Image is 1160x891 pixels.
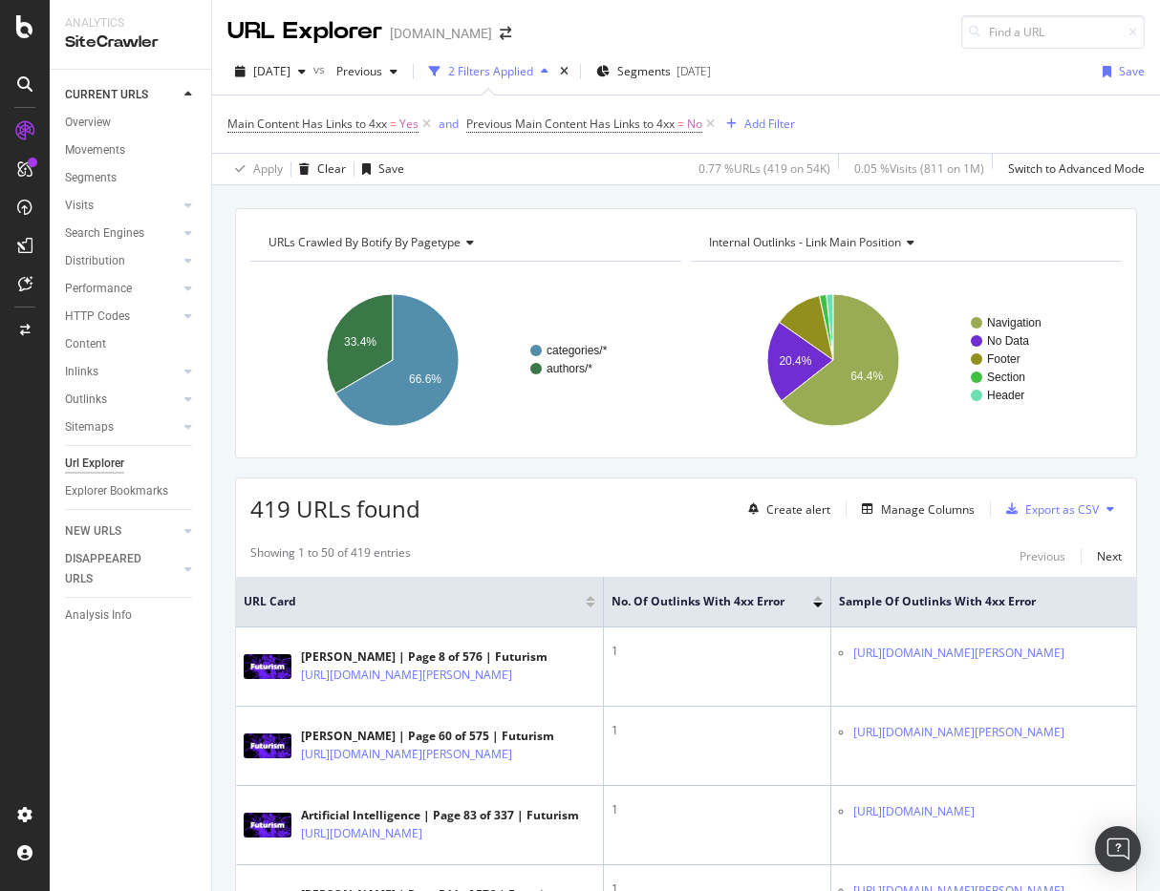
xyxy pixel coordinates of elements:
[301,824,422,843] a: [URL][DOMAIN_NAME]
[556,62,572,81] div: times
[1008,160,1145,177] div: Switch to Advanced Mode
[698,160,830,177] div: 0.77 % URLs ( 419 on 54K )
[227,56,313,87] button: [DATE]
[65,454,124,474] div: Url Explorer
[244,593,581,610] span: URL Card
[612,593,784,610] span: No. of Outlinks with 4xx Error
[65,334,106,354] div: Content
[612,801,823,818] div: 1
[65,140,198,160] a: Movements
[987,352,1020,366] text: Footer
[617,63,671,79] span: Segments
[409,372,441,386] text: 66.6%
[779,354,811,368] text: 20.4%
[301,666,512,685] a: [URL][DOMAIN_NAME][PERSON_NAME]
[448,63,533,79] div: 2 Filters Applied
[344,335,376,349] text: 33.4%
[244,733,291,758] img: main image
[850,370,883,383] text: 64.4%
[766,501,830,518] div: Create alert
[987,316,1042,329] text: Navigation
[65,279,132,299] div: Performance
[65,334,198,354] a: Content
[378,160,404,177] div: Save
[65,223,144,244] div: Search Engines
[65,417,179,437] a: Sitemaps
[1095,56,1145,87] button: Save
[500,27,511,40] div: arrow-right-arrow-left
[65,15,196,32] div: Analytics
[250,544,411,567] div: Showing 1 to 50 of 419 entries
[612,643,823,660] div: 1
[677,116,684,132] span: =
[65,251,125,271] div: Distribution
[354,154,404,184] button: Save
[65,362,179,382] a: Inlinks
[987,334,1029,348] text: No Data
[987,389,1024,402] text: Header
[269,234,461,250] span: URLs Crawled By Botify By pagetype
[691,277,1122,443] svg: A chart.
[65,279,179,299] a: Performance
[1020,548,1065,564] div: Previous
[250,493,420,524] span: 419 URLs found
[65,605,132,626] div: Analysis Info
[65,549,179,589] a: DISAPPEARED URLS
[399,111,419,138] span: Yes
[65,390,107,410] div: Outlinks
[687,111,702,138] span: No
[853,802,975,821] a: [URL][DOMAIN_NAME]
[881,501,975,518] div: Manage Columns
[439,115,459,133] button: and
[741,494,830,524] button: Create alert
[1119,63,1145,79] div: Save
[1097,548,1122,564] div: Next
[253,160,283,177] div: Apply
[466,116,675,132] span: Previous Main Content Has Links to 4xx
[65,168,198,188] a: Segments
[244,813,291,838] img: main image
[744,116,795,132] div: Add Filter
[853,723,1064,742] a: [URL][DOMAIN_NAME][PERSON_NAME]
[65,521,179,541] a: NEW URLS
[65,417,114,437] div: Sitemaps
[227,154,283,184] button: Apply
[301,648,595,666] div: [PERSON_NAME] | Page 8 of 576 | Futurism
[677,63,711,79] div: [DATE]
[65,32,196,53] div: SiteCrawler
[1025,501,1099,518] div: Export as CSV
[65,307,179,327] a: HTTP Codes
[244,654,291,679] img: main image
[329,56,405,87] button: Previous
[390,24,492,43] div: [DOMAIN_NAME]
[65,85,148,105] div: CURRENT URLS
[317,160,346,177] div: Clear
[854,160,984,177] div: 0.05 % Visits ( 811 on 1M )
[65,113,198,133] a: Overview
[65,85,179,105] a: CURRENT URLS
[65,196,94,216] div: Visits
[65,390,179,410] a: Outlinks
[854,498,975,520] button: Manage Columns
[65,521,121,541] div: NEW URLS
[301,728,595,745] div: [PERSON_NAME] | Page 60 of 575 | Futurism
[547,362,592,375] text: authors/*
[839,593,1119,610] span: Sample of Outlinks with 4xx Error
[719,113,795,136] button: Add Filter
[265,227,664,258] h4: URLs Crawled By Botify By pagetype
[227,15,382,48] div: URL Explorer
[250,277,681,443] svg: A chart.
[65,251,179,271] a: Distribution
[390,116,397,132] span: =
[421,56,556,87] button: 2 Filters Applied
[709,234,901,250] span: Internal Outlinks - Link Main Position
[253,63,290,79] span: 2025 Sep. 13th
[987,371,1025,384] text: Section
[291,154,346,184] button: Clear
[65,481,198,501] a: Explorer Bookmarks
[612,722,823,739] div: 1
[227,116,387,132] span: Main Content Has Links to 4xx
[301,807,579,824] div: Artificial Intelligence | Page 83 of 337 | Futurism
